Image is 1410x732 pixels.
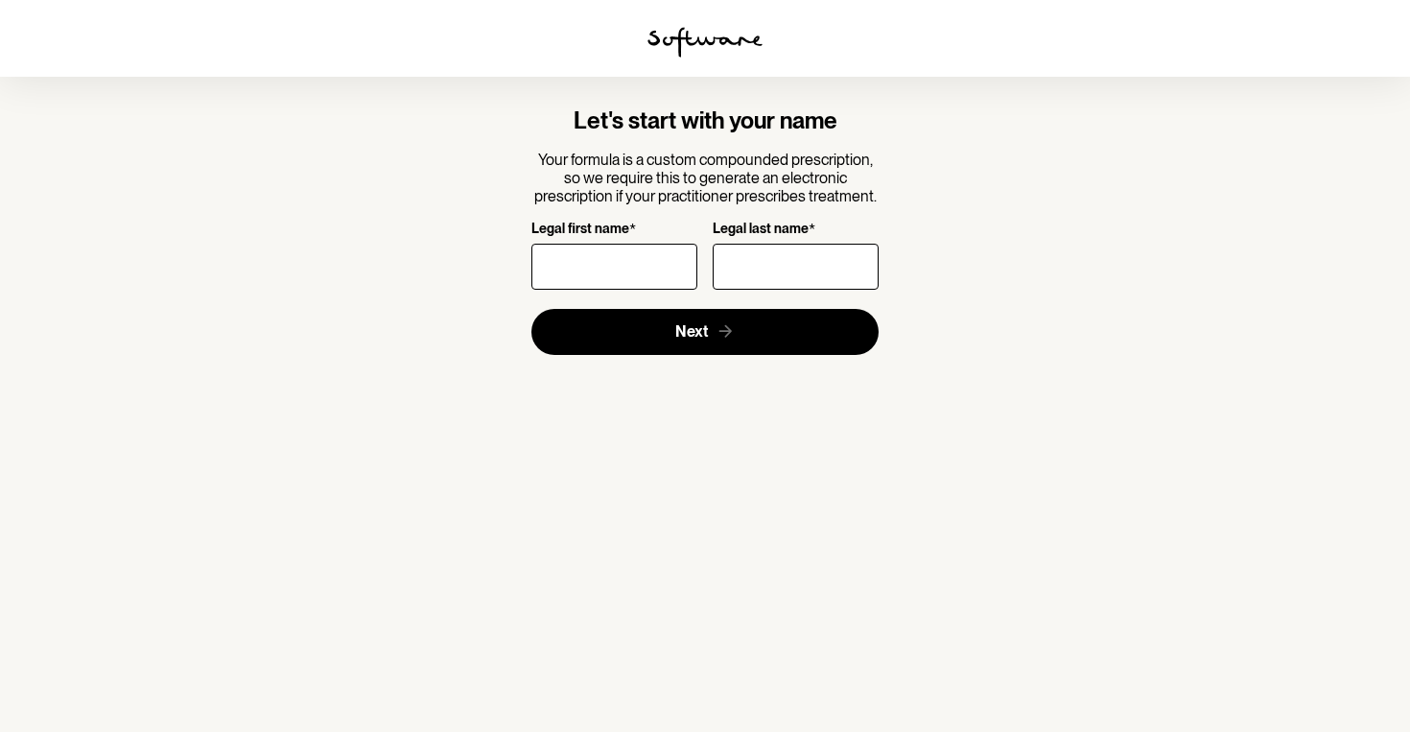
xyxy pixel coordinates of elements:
[531,309,880,355] button: Next
[531,221,629,239] p: Legal first name
[675,322,708,341] span: Next
[531,151,880,206] p: Your formula is a custom compounded prescription, so we require this to generate an electronic pr...
[713,221,809,239] p: Legal last name
[647,27,763,58] img: software logo
[531,107,880,135] h4: Let's start with your name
